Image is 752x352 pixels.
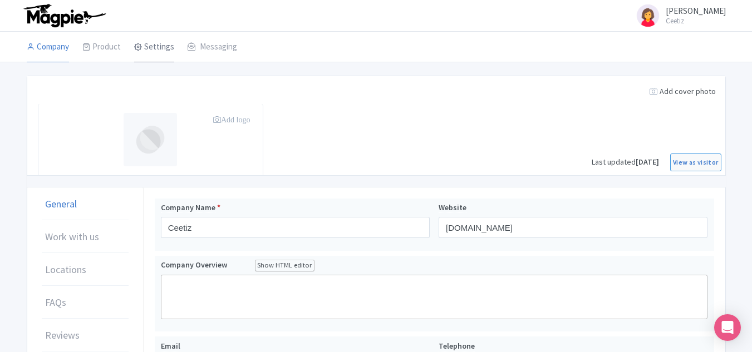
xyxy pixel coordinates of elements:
[45,196,77,211] span: General
[188,32,237,63] a: Messaging
[439,341,475,351] span: Telephone
[645,81,720,102] div: Add cover photo
[592,156,659,168] div: Last updated
[636,157,659,167] span: [DATE]
[666,17,726,24] small: Ceetiz
[161,341,180,351] span: Email
[670,153,721,171] a: View as visitor
[628,2,726,29] a: [PERSON_NAME] Ceetiz
[161,260,227,270] span: Company Overview
[21,3,107,28] img: logo-ab69f6fb50320c5b225c76a69d11143b.png
[134,32,174,63] a: Settings
[45,262,86,277] span: Locations
[161,202,215,213] span: Company Name
[82,32,121,63] a: Product
[34,220,136,254] a: Work with us
[666,6,726,16] span: [PERSON_NAME]
[635,2,661,29] img: avatar_key_member-9c1dde93af8b07d7383eb8b5fb890c87.png
[45,229,99,244] span: Work with us
[34,319,136,352] a: Reviews
[27,32,69,63] a: Company
[213,116,250,123] i: Add logo
[439,202,466,213] span: Website
[34,187,136,221] a: General
[714,314,741,341] div: Open Intercom Messenger
[34,253,136,286] a: Locations
[255,260,315,271] div: Show HTML editor
[124,113,177,166] img: profile-logo-d1a8e230fb1b8f12adc913e4f4d7365c.png
[34,286,136,319] a: FAQs
[45,295,66,310] span: FAQs
[45,328,80,343] span: Reviews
